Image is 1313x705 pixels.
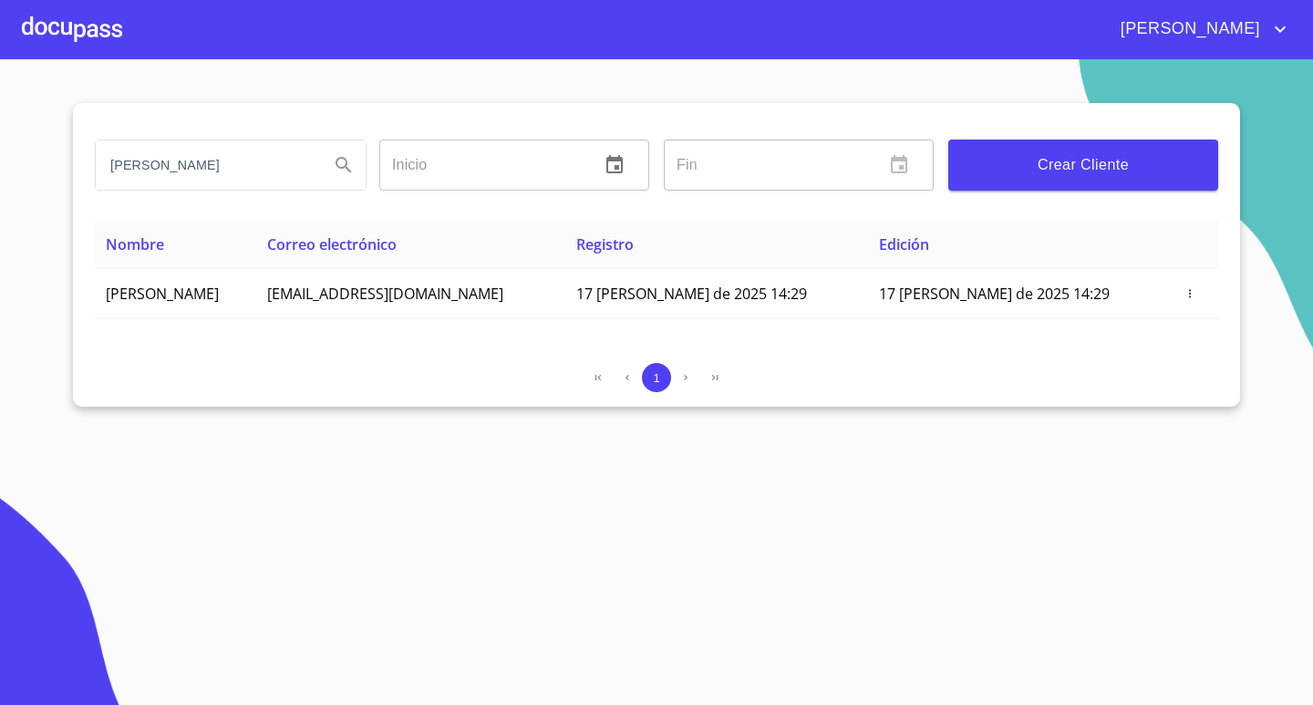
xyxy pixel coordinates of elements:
[96,140,315,190] input: search
[106,234,164,254] span: Nombre
[267,284,503,304] span: [EMAIL_ADDRESS][DOMAIN_NAME]
[948,140,1218,191] button: Crear Cliente
[653,371,659,385] span: 1
[963,152,1204,178] span: Crear Cliente
[879,284,1110,304] span: 17 [PERSON_NAME] de 2025 14:29
[1107,15,1291,44] button: account of current user
[267,234,397,254] span: Correo electrónico
[879,234,929,254] span: Edición
[106,284,219,304] span: [PERSON_NAME]
[576,284,807,304] span: 17 [PERSON_NAME] de 2025 14:29
[642,363,671,392] button: 1
[1107,15,1269,44] span: [PERSON_NAME]
[322,143,366,187] button: Search
[576,234,634,254] span: Registro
